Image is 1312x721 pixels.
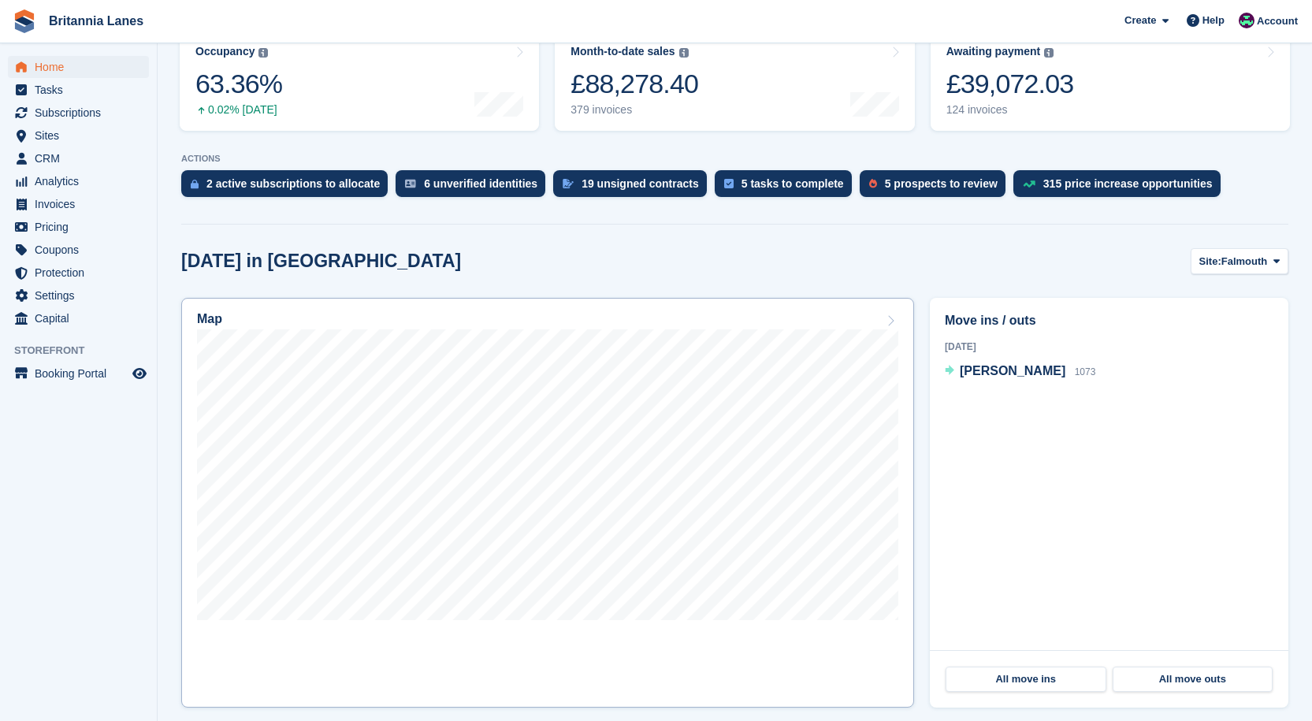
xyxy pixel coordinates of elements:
[130,364,149,383] a: Preview store
[13,9,36,33] img: stora-icon-8386f47178a22dfd0bd8f6a31ec36ba5ce8667c1dd55bd0f319d3a0aa187defe.svg
[960,364,1065,377] span: [PERSON_NAME]
[180,31,539,131] a: Occupancy 63.36% 0.02% [DATE]
[181,170,396,205] a: 2 active subscriptions to allocate
[571,103,698,117] div: 379 invoices
[946,45,1041,58] div: Awaiting payment
[8,239,149,261] a: menu
[195,68,282,100] div: 63.36%
[8,307,149,329] a: menu
[1202,13,1225,28] span: Help
[555,31,914,131] a: Month-to-date sales £88,278.40 379 invoices
[1023,180,1035,188] img: price_increase_opportunities-93ffe204e8149a01c8c9dc8f82e8f89637d9d84a8eef4429ea346261dce0b2c0.svg
[8,216,149,238] a: menu
[679,48,689,58] img: icon-info-grey-7440780725fd019a000dd9b08b2336e03edf1995a4989e88bcd33f0948082b44.svg
[715,170,860,205] a: 5 tasks to complete
[195,45,255,58] div: Occupancy
[553,170,715,205] a: 19 unsigned contracts
[8,125,149,147] a: menu
[405,179,416,188] img: verify_identity-adf6edd0f0f0b5bbfe63781bf79b02c33cf7c696d77639b501bdc392416b5a36.svg
[8,147,149,169] a: menu
[1199,254,1221,269] span: Site:
[35,216,129,238] span: Pricing
[946,68,1074,100] div: £39,072.03
[181,251,461,272] h2: [DATE] in [GEOGRAPHIC_DATA]
[191,179,199,189] img: active_subscription_to_allocate_icon-d502201f5373d7db506a760aba3b589e785aa758c864c3986d89f69b8ff3...
[860,170,1013,205] a: 5 prospects to review
[35,307,129,329] span: Capital
[8,79,149,101] a: menu
[724,179,734,188] img: task-75834270c22a3079a89374b754ae025e5fb1db73e45f91037f5363f120a921f8.svg
[945,340,1273,354] div: [DATE]
[43,8,150,34] a: Britannia Lanes
[206,177,380,190] div: 2 active subscriptions to allocate
[35,170,129,192] span: Analytics
[946,667,1106,692] a: All move ins
[1043,177,1213,190] div: 315 price increase opportunities
[35,147,129,169] span: CRM
[8,362,149,385] a: menu
[8,262,149,284] a: menu
[571,68,698,100] div: £88,278.40
[8,193,149,215] a: menu
[396,170,553,205] a: 6 unverified identities
[563,179,574,188] img: contract_signature_icon-13c848040528278c33f63329250d36e43548de30e8caae1d1a13099fd9432cc5.svg
[946,103,1074,117] div: 124 invoices
[869,179,877,188] img: prospect-51fa495bee0391a8d652442698ab0144808aea92771e9ea1ae160a38d050c398.svg
[1239,13,1254,28] img: Kirsty Miles
[741,177,844,190] div: 5 tasks to complete
[35,102,129,124] span: Subscriptions
[258,48,268,58] img: icon-info-grey-7440780725fd019a000dd9b08b2336e03edf1995a4989e88bcd33f0948082b44.svg
[35,262,129,284] span: Protection
[582,177,699,190] div: 19 unsigned contracts
[931,31,1290,131] a: Awaiting payment £39,072.03 124 invoices
[14,343,157,359] span: Storefront
[35,125,129,147] span: Sites
[1013,170,1228,205] a: 315 price increase opportunities
[35,56,129,78] span: Home
[181,298,914,708] a: Map
[1124,13,1156,28] span: Create
[1044,48,1054,58] img: icon-info-grey-7440780725fd019a000dd9b08b2336e03edf1995a4989e88bcd33f0948082b44.svg
[1113,667,1273,692] a: All move outs
[8,56,149,78] a: menu
[945,311,1273,330] h2: Move ins / outs
[35,362,129,385] span: Booking Portal
[181,154,1288,164] p: ACTIONS
[571,45,675,58] div: Month-to-date sales
[8,170,149,192] a: menu
[35,284,129,307] span: Settings
[197,312,222,326] h2: Map
[1257,13,1298,29] span: Account
[35,193,129,215] span: Invoices
[35,79,129,101] span: Tasks
[945,362,1095,382] a: [PERSON_NAME] 1073
[1075,366,1096,377] span: 1073
[195,103,282,117] div: 0.02% [DATE]
[1221,254,1268,269] span: Falmouth
[885,177,998,190] div: 5 prospects to review
[1191,248,1288,274] button: Site: Falmouth
[8,102,149,124] a: menu
[8,284,149,307] a: menu
[424,177,537,190] div: 6 unverified identities
[35,239,129,261] span: Coupons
